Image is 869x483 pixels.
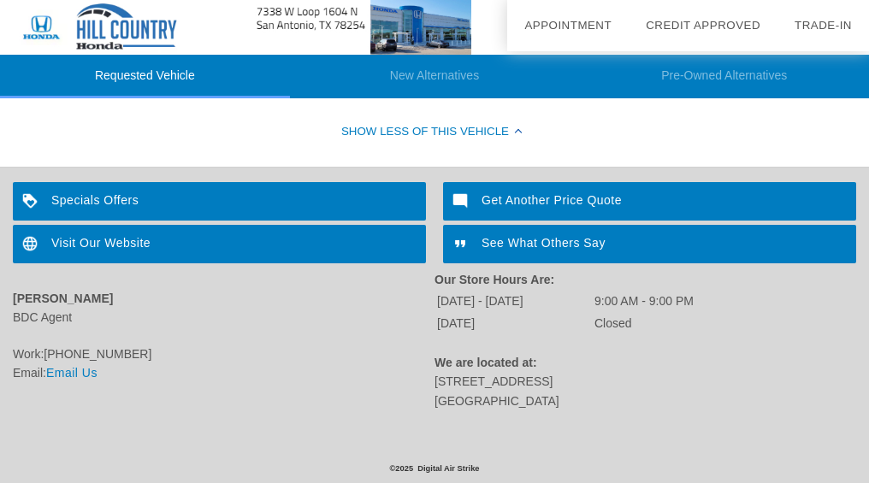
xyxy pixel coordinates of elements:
img: ic_mode_comment_white_24dp_2x.png [443,182,482,221]
img: ic_loyalty_white_24dp_2x.png [13,182,51,221]
li: New Alternatives [290,55,580,98]
img: ic_format_quote_white_24dp_2x.png [443,225,482,263]
td: [DATE] - [DATE] [436,291,592,311]
strong: [PERSON_NAME] [13,292,113,305]
strong: We are located at: [434,356,537,369]
li: Pre-Owned Alternatives [579,55,869,98]
div: Email: [13,363,434,382]
a: See What Others Say [443,225,856,263]
img: ic_language_white_24dp_2x.png [13,225,51,263]
a: Email Us [46,366,98,380]
div: [STREET_ADDRESS] [GEOGRAPHIC_DATA] [434,372,856,410]
a: Appointment [524,19,612,32]
a: Specials Offers [13,182,426,221]
a: Get Another Price Quote [443,182,856,221]
td: 9:00 AM - 9:00 PM [594,291,695,311]
span: [PHONE_NUMBER] [44,347,151,361]
a: Trade-In [795,19,852,32]
td: [DATE] [436,313,592,333]
td: Closed [594,313,695,333]
strong: Our Store Hours Are: [434,273,554,286]
div: BDC Agent [13,308,434,327]
div: Work: [13,345,434,363]
a: Visit Our Website [13,225,426,263]
a: Credit Approved [646,19,760,32]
